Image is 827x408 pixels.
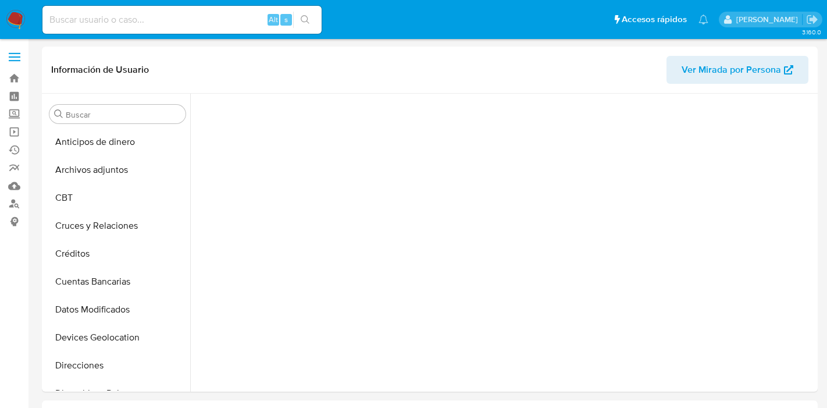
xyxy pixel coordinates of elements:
[45,324,190,352] button: Devices Geolocation
[45,379,190,407] button: Dispositivos Point
[45,296,190,324] button: Datos Modificados
[284,14,288,25] span: s
[45,352,190,379] button: Direcciones
[293,12,317,28] button: search-icon
[45,184,190,212] button: CBT
[45,156,190,184] button: Archivos adjuntos
[736,14,802,25] p: marianathalie.grajeda@mercadolibre.com.mx
[682,56,781,84] span: Ver Mirada por Persona
[42,12,322,27] input: Buscar usuario o caso...
[269,14,278,25] span: Alt
[666,56,808,84] button: Ver Mirada por Persona
[45,212,190,240] button: Cruces y Relaciones
[45,268,190,296] button: Cuentas Bancarias
[806,13,818,26] a: Salir
[698,15,708,24] a: Notificaciones
[45,240,190,268] button: Créditos
[51,64,149,76] h1: Información de Usuario
[45,128,190,156] button: Anticipos de dinero
[622,13,687,26] span: Accesos rápidos
[54,109,63,119] button: Buscar
[66,109,181,120] input: Buscar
